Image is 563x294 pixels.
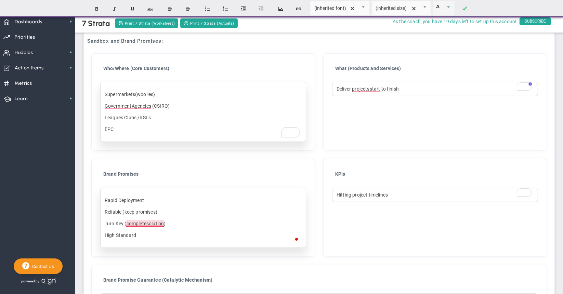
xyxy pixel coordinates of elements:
span: Priorities [15,30,35,44]
span: Action Items [15,61,44,75]
text: Super [105,92,117,97]
div: KPIs [332,168,538,180]
div: To enrich screen reader interactions, please activate Accessibility in Grammarly extension settings [100,188,306,248]
text: mar [117,92,126,97]
div: To enrich screen reader interactions, please activate Accessibility in Grammarly extension settings [332,188,538,202]
button: Insert ordered list [217,2,234,15]
span: select [419,1,431,15]
button: Print 7 Strata (Worksheet) [115,18,178,28]
span: Learn [15,92,28,106]
span: Metrics [15,76,32,91]
p: Reliable (keep promises) [105,209,302,215]
span: Print 7 Strata (Worksheet) [125,21,175,26]
span: Huddles [15,45,33,60]
button: Strikethrough [142,2,158,15]
div: To enrich screen reader interactions, please activate Accessibility in Grammarly extension settings [100,82,306,142]
button: Print 7 Strata (Actuals) [180,18,238,28]
text: EPC [105,126,114,132]
button: Align text left [162,2,178,15]
span: Current selected color is rgba(255, 255, 255, 0) [433,1,455,15]
span: Contact Us [29,264,54,269]
button: Bold [89,2,105,15]
button: Italic [106,2,123,15]
text: s [133,92,135,97]
a: Done! [457,2,473,15]
button: Insert unordered list [199,2,216,15]
div: Brand Promises [100,168,306,180]
text: oolies) [141,92,155,97]
text: (w [135,92,141,97]
p: Rapid Deployment [105,197,302,204]
span: Dashboards [15,15,42,29]
div: Powered by Align [14,276,84,286]
input: Font Size [372,1,419,15]
span: select [443,1,454,15]
span: Print 7 Strata (Actuals) [190,21,234,26]
button: Insert hyperlink [290,2,307,15]
span: select [358,1,369,15]
input: Font Name [311,1,358,15]
p: Turn Key (completesolution) [105,220,302,227]
text: et [128,92,132,97]
text: GovernmentAgencies (CSIRO) [105,103,170,109]
button: Indent [235,2,251,15]
button: Insert image [273,2,289,15]
span: As the coach, you have 19 days left to set up this account. [393,17,518,26]
button: Underline [124,2,141,15]
text: k [126,92,128,97]
h3: Sandbox and Brand Promises: [87,38,551,44]
div: 7 Strata [82,19,110,28]
text: Leagues Clubs /RSLs [105,115,151,120]
div: Brand Promise Guarantee (Catalytic Mechanism) [100,274,538,286]
div: Who/Where (Core Customers) [100,62,306,75]
span: SUBSCRIBE [520,17,551,25]
div: What (Products and Services) [332,62,538,75]
p: High Standard [105,232,302,239]
div: To enrich screen reader interactions, please activate Accessibility in Grammarly extension settings [332,82,538,96]
button: Center text [180,2,196,15]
